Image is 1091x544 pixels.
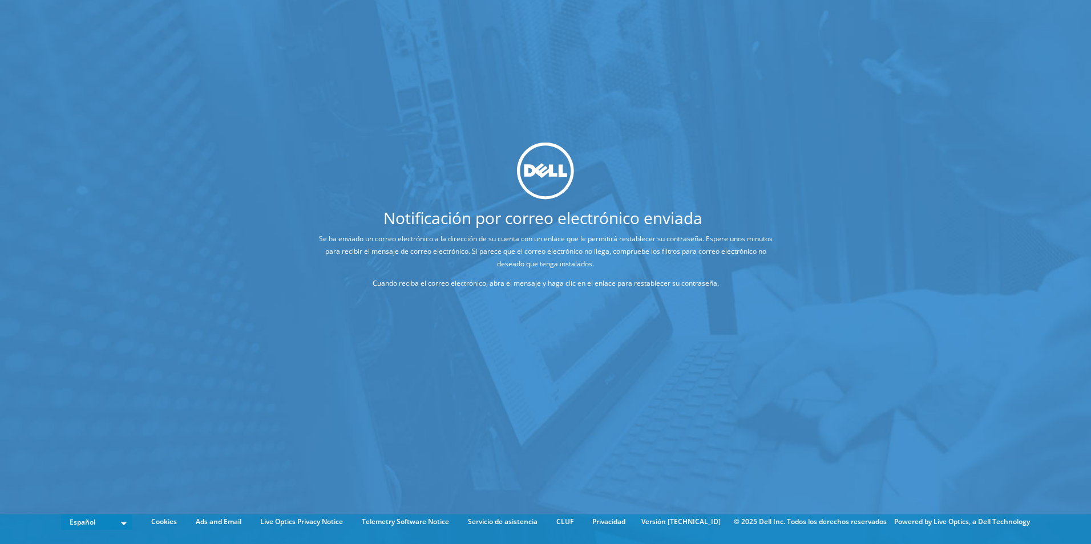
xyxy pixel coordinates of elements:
[548,515,582,528] a: CLUF
[353,515,458,528] a: Telemetry Software Notice
[728,515,892,528] li: © 2025 Dell Inc. Todos los derechos reservados
[316,277,775,290] p: Cuando reciba el correo electrónico, abra el mensaje y haga clic en el enlace para restablecer su...
[252,515,351,528] a: Live Optics Privacy Notice
[143,515,185,528] a: Cookies
[894,515,1030,528] li: Powered by Live Optics, a Dell Technology
[584,515,634,528] a: Privacidad
[636,515,726,528] li: Versión [TECHNICAL_ID]
[459,515,546,528] a: Servicio de asistencia
[316,233,775,270] p: Se ha enviado un correo electrónico a la dirección de su cuenta con un enlace que le permitirá re...
[187,515,250,528] a: Ads and Email
[517,142,574,199] img: dell_svg_logo.svg
[273,210,813,226] h1: Notificación por correo electrónico enviada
